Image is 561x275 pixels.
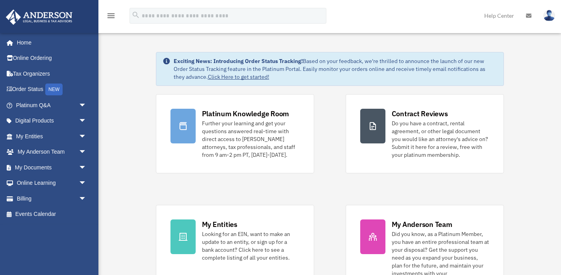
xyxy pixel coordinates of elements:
span: arrow_drop_down [79,160,94,176]
div: Looking for an EIN, want to make an update to an entity, or sign up for a bank account? Click her... [202,230,300,262]
div: NEW [45,84,63,95]
i: menu [106,11,116,20]
a: Order StatusNEW [6,82,98,98]
i: search [131,11,140,19]
div: Do you have a contract, rental agreement, or other legal document you would like an attorney's ad... [392,119,489,159]
img: Anderson Advisors Platinum Portal [4,9,75,25]
span: arrow_drop_down [79,175,94,191]
div: Based on your feedback, we're thrilled to announce the launch of our new Order Status Tracking fe... [174,57,497,81]
a: Platinum Q&Aarrow_drop_down [6,97,98,113]
a: My Anderson Teamarrow_drop_down [6,144,98,160]
a: Click Here to get started! [208,73,269,80]
div: Contract Reviews [392,109,448,119]
span: arrow_drop_down [79,191,94,207]
span: arrow_drop_down [79,128,94,145]
a: menu [106,14,116,20]
a: Online Ordering [6,50,98,66]
span: arrow_drop_down [79,144,94,160]
a: Platinum Knowledge Room Further your learning and get your questions answered real-time with dire... [156,94,314,173]
a: Contract Reviews Do you have a contract, rental agreement, or other legal document you would like... [346,94,504,173]
span: arrow_drop_down [79,113,94,129]
div: Platinum Knowledge Room [202,109,289,119]
a: Digital Productsarrow_drop_down [6,113,98,129]
div: Further your learning and get your questions answered real-time with direct access to [PERSON_NAM... [202,119,300,159]
div: My Anderson Team [392,219,452,229]
a: Billingarrow_drop_down [6,191,98,206]
a: My Entitiesarrow_drop_down [6,128,98,144]
a: My Documentsarrow_drop_down [6,160,98,175]
a: Home [6,35,94,50]
strong: Exciting News: Introducing Order Status Tracking! [174,58,303,65]
a: Online Learningarrow_drop_down [6,175,98,191]
div: My Entities [202,219,237,229]
span: arrow_drop_down [79,97,94,113]
a: Events Calendar [6,206,98,222]
a: Tax Organizers [6,66,98,82]
img: User Pic [543,10,555,21]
